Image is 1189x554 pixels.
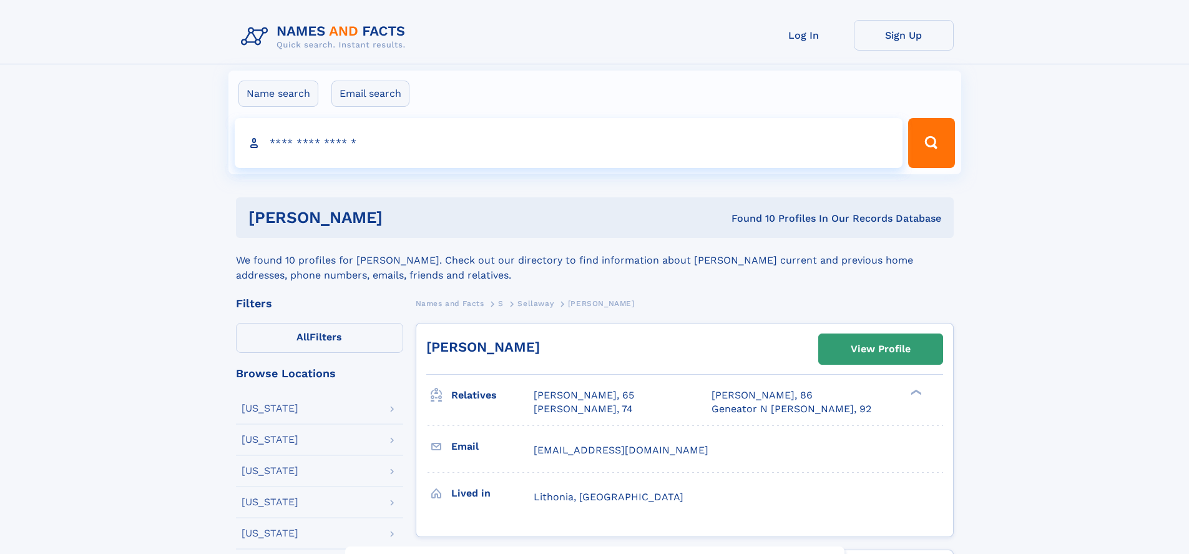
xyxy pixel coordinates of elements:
div: We found 10 profiles for [PERSON_NAME]. Check out our directory to find information about [PERSON... [236,238,954,283]
div: [US_STATE] [242,497,298,507]
label: Name search [238,81,318,107]
a: View Profile [819,334,942,364]
div: Found 10 Profiles In Our Records Database [557,212,941,225]
div: Filters [236,298,403,309]
a: S [498,295,504,311]
div: Browse Locations [236,368,403,379]
span: [EMAIL_ADDRESS][DOMAIN_NAME] [534,444,708,456]
h1: [PERSON_NAME] [248,210,557,225]
a: Sellaway [517,295,554,311]
div: [US_STATE] [242,528,298,538]
h3: Email [451,436,534,457]
a: [PERSON_NAME], 86 [712,388,813,402]
h3: Relatives [451,385,534,406]
a: Log In [754,20,854,51]
span: Sellaway [517,299,554,308]
a: Sign Up [854,20,954,51]
input: search input [235,118,903,168]
div: [US_STATE] [242,403,298,413]
a: [PERSON_NAME] [426,339,540,355]
div: [US_STATE] [242,466,298,476]
div: ❯ [908,388,922,397]
span: S [498,299,504,308]
span: [PERSON_NAME] [568,299,635,308]
label: Email search [331,81,409,107]
span: Lithonia, [GEOGRAPHIC_DATA] [534,491,683,503]
a: [PERSON_NAME], 74 [534,402,633,416]
a: [PERSON_NAME], 65 [534,388,634,402]
label: Filters [236,323,403,353]
span: All [296,331,310,343]
h3: Lived in [451,483,534,504]
a: Names and Facts [416,295,484,311]
img: Logo Names and Facts [236,20,416,54]
button: Search Button [908,118,954,168]
div: [US_STATE] [242,435,298,445]
a: Geneator N [PERSON_NAME], 92 [712,402,871,416]
div: View Profile [851,335,911,364]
